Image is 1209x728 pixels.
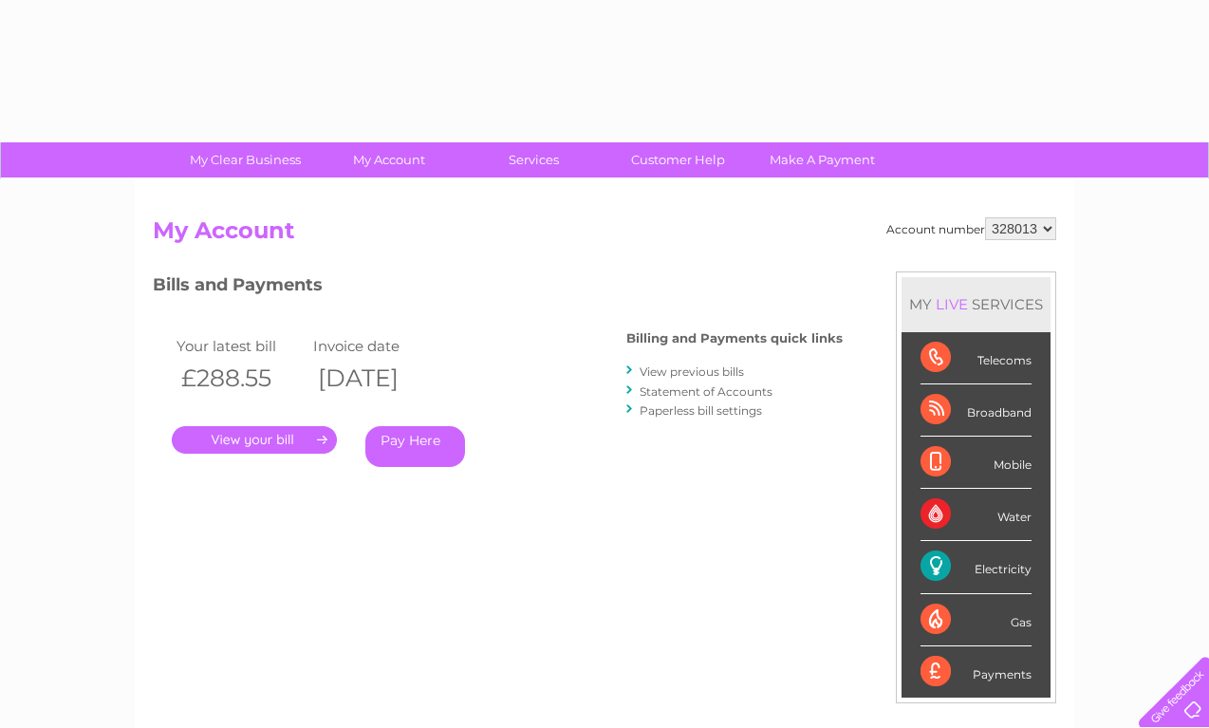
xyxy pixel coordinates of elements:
div: Account number [886,217,1056,240]
div: Water [921,489,1032,541]
div: Telecoms [921,332,1032,384]
th: £288.55 [172,359,308,398]
div: Electricity [921,541,1032,593]
a: My Clear Business [167,142,324,177]
div: LIVE [932,295,972,313]
h3: Bills and Payments [153,271,843,305]
a: My Account [311,142,468,177]
a: Paperless bill settings [640,403,762,418]
div: Broadband [921,384,1032,437]
div: Payments [921,646,1032,698]
div: MY SERVICES [902,277,1051,331]
div: Gas [921,594,1032,646]
a: . [172,426,337,454]
a: Statement of Accounts [640,384,772,399]
div: Mobile [921,437,1032,489]
h4: Billing and Payments quick links [626,331,843,345]
td: Invoice date [308,333,445,359]
a: Make A Payment [744,142,901,177]
h2: My Account [153,217,1056,253]
td: Your latest bill [172,333,308,359]
a: Services [456,142,612,177]
th: [DATE] [308,359,445,398]
a: Customer Help [600,142,756,177]
a: View previous bills [640,364,744,379]
a: Pay Here [365,426,465,467]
